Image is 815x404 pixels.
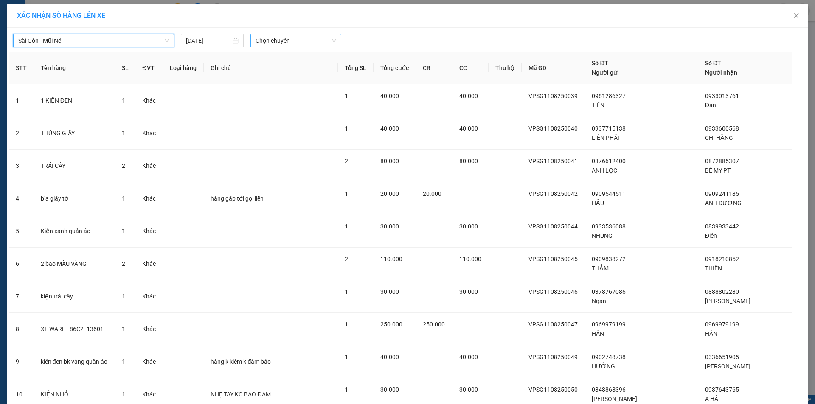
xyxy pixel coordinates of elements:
span: 1 [122,195,125,202]
span: 40.000 [380,92,399,99]
span: 0969979199 [592,321,626,328]
span: 1 [345,354,348,360]
th: CC [452,52,489,84]
span: VPSG1108250039 [528,92,578,99]
span: Số ĐT [592,60,608,67]
td: Khác [135,248,163,280]
span: 80.000 [459,158,478,164]
span: HƯỜNG [592,363,615,370]
span: HÂN [705,330,717,337]
th: Mã GD [522,52,585,84]
span: 0918210852 [705,256,739,262]
span: LIÊN PHÁT [592,134,621,141]
input: 11/08/2025 [186,36,231,45]
span: XÁC NHẬN SỐ HÀNG LÊN XE [17,11,105,20]
th: ĐVT [135,52,163,84]
span: 1 [122,293,125,300]
span: ANH LỘC [592,167,617,174]
span: Chọn chuyến [256,34,336,47]
span: Số ĐT [705,60,721,67]
span: Đan [705,102,716,109]
span: THẮM [592,265,609,272]
span: 0909838272 [592,256,626,262]
span: 1 [122,97,125,104]
span: HÂN [592,330,604,337]
span: 1 [122,391,125,398]
span: 40.000 [459,92,478,99]
span: HẬU [592,200,604,206]
span: 1 [345,92,348,99]
span: VPSG1108250040 [528,125,578,132]
th: Loại hàng [163,52,204,84]
td: 2 [9,117,34,150]
span: 0378767086 [592,288,626,295]
td: 1 [9,84,34,117]
span: CC : [80,57,92,66]
span: 30.000 [380,223,399,230]
span: Nhận: [81,8,101,17]
span: 0909544511 [592,190,626,197]
span: 1 [122,130,125,137]
th: Tên hàng [34,52,115,84]
div: 60.000 [80,55,168,67]
div: VP [PERSON_NAME] [7,7,75,28]
span: [PERSON_NAME] [705,363,750,370]
span: 0969979199 [705,321,739,328]
th: CR [416,52,452,84]
span: Điền [705,232,717,239]
span: 0336651905 [705,354,739,360]
span: 110.000 [380,256,402,262]
span: BÉ MY PT [705,167,731,174]
span: 0872885307 [705,158,739,164]
span: hàng k kiểm k đảm bảo [211,358,271,365]
span: VPSG1108250050 [528,386,578,393]
th: SL [115,52,136,84]
span: 80.000 [380,158,399,164]
span: 2 [122,162,125,169]
td: Khác [135,84,163,117]
span: 20.000 [380,190,399,197]
span: 30.000 [380,386,399,393]
span: 250.000 [423,321,445,328]
span: 0839933442 [705,223,739,230]
span: VPSG1108250041 [528,158,578,164]
td: Khác [135,117,163,150]
td: kiên đen bk vàng quần áo [34,345,115,378]
span: VPSG1108250046 [528,288,578,295]
div: 0374037797 [7,38,75,50]
th: Thu hộ [489,52,522,84]
span: 0888802280 [705,288,739,295]
th: Ghi chú [204,52,338,84]
span: 0376612400 [592,158,626,164]
span: hàng gấp tới gọi liền [211,195,264,202]
th: Tổng SL [338,52,374,84]
span: 2 [345,158,348,164]
span: 1 [345,321,348,328]
span: 0933600568 [705,125,739,132]
span: 0933013761 [705,92,739,99]
div: [GEOGRAPHIC_DATA] [81,28,167,38]
div: 0949844482 [81,38,167,50]
span: 0937643765 [705,386,739,393]
span: 40.000 [459,125,478,132]
span: 0848868396 [592,386,626,393]
span: 2 [122,260,125,267]
span: NHUNG [592,232,613,239]
span: Người nhận [705,69,737,76]
span: THIÊN [705,265,722,272]
span: Ngan [592,298,606,304]
span: 30.000 [459,386,478,393]
td: bìa giấy tờ [34,182,115,215]
td: TRÁI CÂY [34,150,115,182]
span: 1 [345,288,348,295]
span: NHẸ TAY KO BẢO ĐẢM [211,391,270,398]
span: 40.000 [380,354,399,360]
span: 0961286327 [592,92,626,99]
span: 1 [122,326,125,332]
span: A HẢI [705,396,720,402]
span: CHỊ HẰNG [705,134,733,141]
span: 30.000 [459,223,478,230]
td: 8 [9,313,34,345]
td: 3 [9,150,34,182]
span: 1 [345,125,348,132]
